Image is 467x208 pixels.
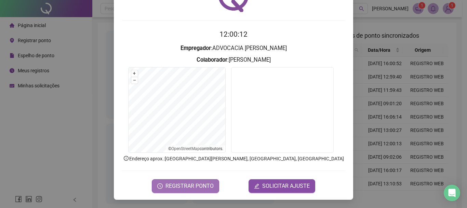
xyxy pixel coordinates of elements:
[249,179,315,193] button: editSOLICITAR AJUSTE
[165,182,214,190] span: REGISTRAR PONTO
[122,56,345,64] h3: : [PERSON_NAME]
[157,183,163,189] span: clock-circle
[122,44,345,53] h3: : ADVOCACIA [PERSON_NAME]
[254,183,259,189] span: edit
[122,155,345,162] p: Endereço aprox. : [GEOGRAPHIC_DATA][PERSON_NAME], [GEOGRAPHIC_DATA], [GEOGRAPHIC_DATA]
[181,45,211,51] strong: Empregador
[197,57,227,63] strong: Colaborador
[262,182,310,190] span: SOLICITAR AJUSTE
[131,70,138,77] button: +
[171,146,200,151] a: OpenStreetMap
[444,185,460,201] div: Open Intercom Messenger
[219,30,248,38] time: 12:00:12
[168,146,223,151] li: © contributors.
[123,155,129,161] span: info-circle
[131,77,138,84] button: –
[152,179,219,193] button: REGISTRAR PONTO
